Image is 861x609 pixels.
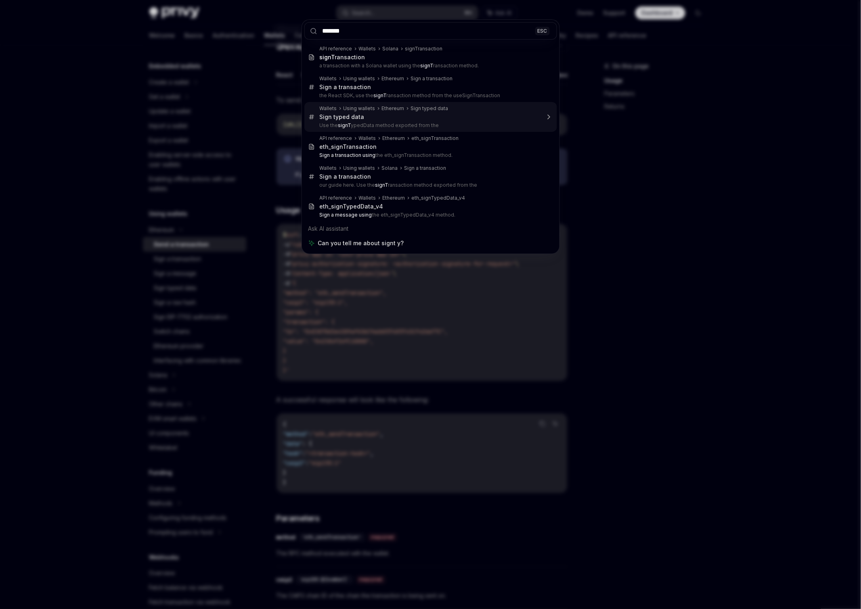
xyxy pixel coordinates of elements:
[320,54,365,61] div: ransaction
[359,46,376,52] div: Wallets
[304,221,557,236] div: Ask AI assistant
[318,239,404,247] span: Can you tell me about signt y?
[375,182,388,188] b: signT
[382,105,404,112] div: Ethereum
[320,92,540,99] p: the React SDK, use the ransaction method from the useSignTransaction
[382,165,398,171] div: Solana
[320,105,337,112] div: Wallets
[320,135,352,142] div: API reference
[344,165,375,171] div: Using wallets
[344,105,375,112] div: Using wallets
[320,165,337,171] div: Wallets
[411,105,448,112] div: Sign typed data
[320,113,365,121] div: Sign typed data
[535,27,550,35] div: ESC
[320,173,371,180] div: Sign a transaction
[320,83,371,91] div: Sign a transaction
[383,46,399,52] div: Solana
[383,195,405,201] div: Ethereum
[382,75,404,82] div: Ethereum
[421,63,434,69] b: signT
[320,195,352,201] div: API reference
[405,46,443,52] div: signTransaction
[320,212,372,218] b: Sign a message using
[412,135,459,142] div: eth_signTransaction
[320,54,335,60] b: signT
[320,143,377,150] div: eth_signTransaction
[320,63,540,69] p: a transaction with a Solana wallet using the ransaction method.
[320,203,383,210] div: eth_signTypedData_v4
[359,135,376,142] div: Wallets
[320,182,540,188] p: our guide here. Use the ransaction method exported from the
[344,75,375,82] div: Using wallets
[320,212,540,218] p: the eth_signTypedData_v4 method.
[411,75,453,82] div: Sign a transaction
[320,152,376,158] b: Sign a transaction using
[404,165,446,171] div: Sign a transaction
[374,92,387,98] b: signT
[383,135,405,142] div: Ethereum
[320,46,352,52] div: API reference
[412,195,465,201] div: eth_signTypedData_v4
[320,152,540,159] p: the eth_signTransaction method.
[338,122,351,128] b: signT
[320,122,540,129] p: Use the ypedData method exported from the
[359,195,376,201] div: Wallets
[320,75,337,82] div: Wallets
